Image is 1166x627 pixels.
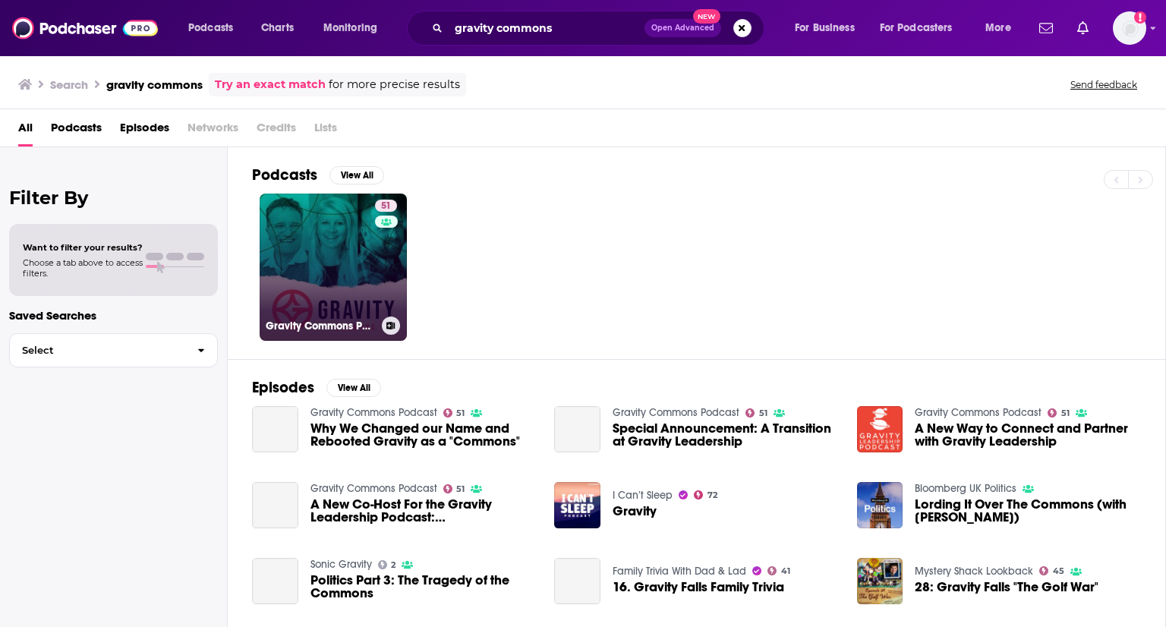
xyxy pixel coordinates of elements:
a: A New Co-Host For the Gravity Leadership Podcast: Christy Penley [310,498,537,524]
span: Select [10,345,185,355]
h2: Episodes [252,378,314,397]
button: Select [9,333,218,367]
img: Lording It Over The Commons (with Baroness Kennedy) [857,482,903,528]
button: View All [329,166,384,184]
a: 28: Gravity Falls "The Golf War" [857,558,903,604]
span: 51 [759,410,767,417]
a: 51 [745,408,767,417]
a: Podcasts [51,115,102,147]
a: 2 [378,560,396,569]
a: All [18,115,33,147]
img: A New Way to Connect and Partner with Gravity Leadership [857,406,903,452]
h3: Gravity Commons Podcast [266,320,376,332]
a: Try an exact match [215,76,326,93]
a: Show notifications dropdown [1071,15,1095,41]
span: Podcasts [188,17,233,39]
span: Credits [257,115,296,147]
a: Gravity Commons Podcast [915,406,1042,419]
a: 51 [1048,408,1070,417]
a: Episodes [120,115,169,147]
span: More [985,17,1011,39]
a: 51 [375,200,397,212]
span: New [693,9,720,24]
a: 28: Gravity Falls "The Golf War" [915,581,1098,594]
a: Gravity [613,505,657,518]
span: For Podcasters [880,17,953,39]
button: open menu [870,16,975,40]
a: A New Way to Connect and Partner with Gravity Leadership [915,422,1141,448]
button: Open AdvancedNew [644,19,721,37]
span: Networks [188,115,238,147]
span: Special Announcement: A Transition at Gravity Leadership [613,422,839,448]
a: A New Co-Host For the Gravity Leadership Podcast: Christy Penley [252,482,298,528]
span: Logged in as Lydia_Gustafson [1113,11,1146,45]
img: Podchaser - Follow, Share and Rate Podcasts [12,14,158,43]
a: 72 [694,490,717,499]
span: 51 [456,410,465,417]
span: Charts [261,17,294,39]
svg: Add a profile image [1134,11,1146,24]
button: Send feedback [1066,78,1142,91]
h3: gravity commons [106,77,203,92]
a: 41 [767,566,790,575]
h2: Podcasts [252,165,317,184]
button: open menu [313,16,397,40]
span: Lording It Over The Commons (with [PERSON_NAME]) [915,498,1141,524]
a: Lording It Over The Commons (with Baroness Kennedy) [915,498,1141,524]
a: EpisodesView All [252,378,381,397]
a: Show notifications dropdown [1033,15,1059,41]
p: Saved Searches [9,308,218,323]
a: Bloomberg UK Politics [915,482,1016,495]
a: PodcastsView All [252,165,384,184]
a: 16. Gravity Falls Family Trivia [613,581,784,594]
span: Want to filter your results? [23,242,143,253]
span: A New Co-Host For the Gravity Leadership Podcast: [PERSON_NAME] [310,498,537,524]
a: 51 [443,484,465,493]
span: 51 [456,486,465,493]
a: Politics Part 3: The Tragedy of the Commons [310,574,537,600]
button: open menu [975,16,1030,40]
span: for more precise results [329,76,460,93]
button: open menu [178,16,253,40]
h2: Filter By [9,187,218,209]
span: 45 [1053,568,1064,575]
span: 41 [781,568,790,575]
a: Special Announcement: A Transition at Gravity Leadership [554,406,600,452]
a: Charts [251,16,303,40]
span: Open Advanced [651,24,714,32]
span: Choose a tab above to access filters. [23,257,143,279]
a: Family Trivia With Dad & Lad [613,565,746,578]
span: 51 [381,199,391,214]
a: Politics Part 3: The Tragedy of the Commons [252,558,298,604]
img: User Profile [1113,11,1146,45]
input: Search podcasts, credits, & more... [449,16,644,40]
a: Why We Changed our Name and Rebooted Gravity as a "Commons" [310,422,537,448]
a: 51 [443,408,465,417]
button: Show profile menu [1113,11,1146,45]
span: 51 [1061,410,1070,417]
a: 51Gravity Commons Podcast [260,194,407,341]
span: 2 [391,562,395,569]
img: Gravity [554,482,600,528]
div: Search podcasts, credits, & more... [421,11,779,46]
a: I Can’t Sleep [613,489,673,502]
a: Gravity Commons Podcast [613,406,739,419]
h3: Search [50,77,88,92]
a: Gravity Commons Podcast [310,406,437,419]
a: Gravity Commons Podcast [310,482,437,495]
button: open menu [784,16,874,40]
a: 45 [1039,566,1064,575]
a: Why We Changed our Name and Rebooted Gravity as a "Commons" [252,406,298,452]
a: 16. Gravity Falls Family Trivia [554,558,600,604]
